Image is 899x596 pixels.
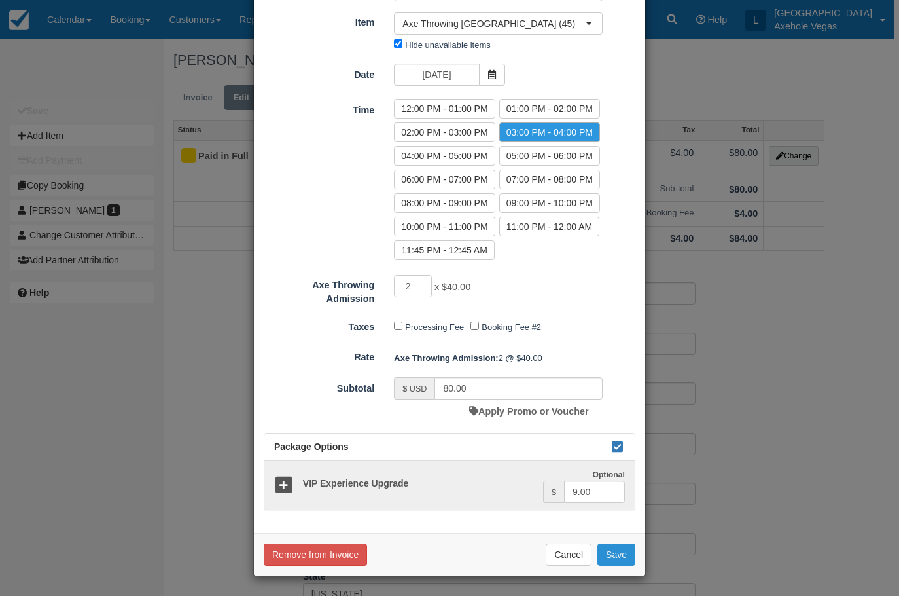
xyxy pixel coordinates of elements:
span: Axe Throwing [GEOGRAPHIC_DATA] (45) [402,17,586,30]
label: Date [254,64,384,82]
label: Subtotal [254,377,384,396]
label: 02:00 PM - 03:00 PM [394,122,495,142]
label: 11:45 PM - 12:45 AM [394,240,495,260]
label: 07:00 PM - 08:00 PM [499,170,600,189]
strong: Axe Throwing Admission [394,353,498,363]
label: 01:00 PM - 02:00 PM [499,99,600,119]
label: 05:00 PM - 06:00 PM [499,146,600,166]
button: Save [597,544,635,566]
label: 10:00 PM - 11:00 PM [394,217,495,236]
label: Rate [254,346,384,364]
label: 11:00 PM - 12:00 AM [499,217,600,236]
strong: Optional [592,470,625,479]
label: 09:00 PM - 10:00 PM [499,193,600,213]
h5: VIP Experience Upgrade [293,479,543,489]
label: 04:00 PM - 05:00 PM [394,146,495,166]
label: Hide unavailable items [405,40,490,50]
small: $ USD [402,384,427,394]
a: VIP Experience Upgrade Optional $ [264,461,635,510]
label: Processing Fee [405,322,464,332]
label: Booking Fee #2 [482,322,541,332]
button: Cancel [546,544,591,566]
span: x $40.00 [434,282,470,293]
a: Apply Promo or Voucher [469,406,588,417]
label: Taxes [254,316,384,334]
label: 06:00 PM - 07:00 PM [394,170,495,189]
button: Remove from Invoice [264,544,367,566]
button: Axe Throwing [GEOGRAPHIC_DATA] (45) [394,12,603,35]
label: 08:00 PM - 09:00 PM [394,193,495,213]
label: 12:00 PM - 01:00 PM [394,99,495,119]
input: Axe Throwing Admission [394,275,432,297]
small: $ [552,488,556,497]
div: 2 @ $40.00 [384,347,645,369]
label: Axe Throwing Admission [254,274,384,305]
label: Item [254,11,384,29]
span: Package Options [274,441,349,452]
label: 03:00 PM - 04:00 PM [499,122,600,142]
label: Time [254,99,384,117]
